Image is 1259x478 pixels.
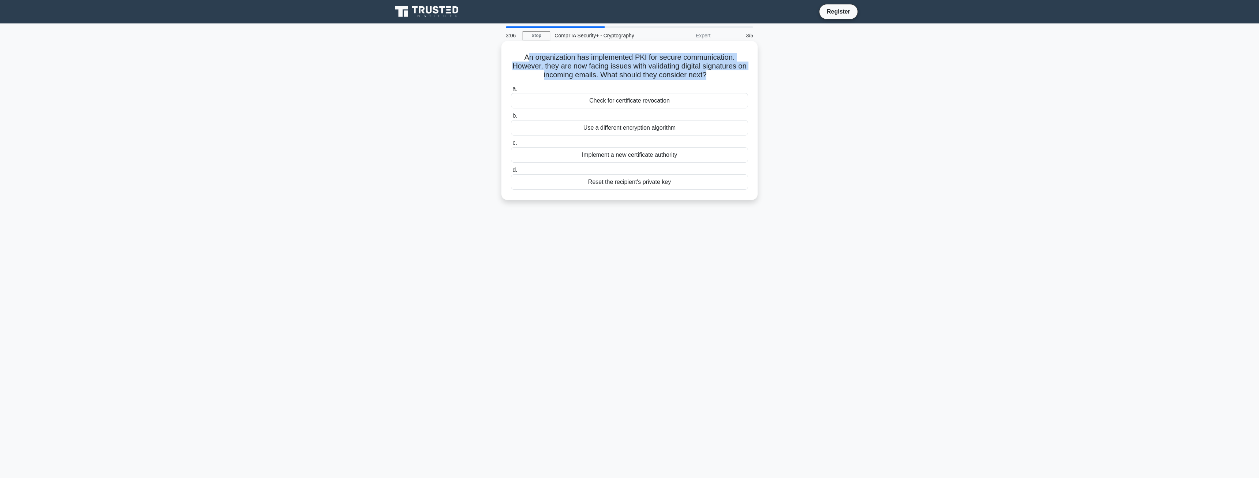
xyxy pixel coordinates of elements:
[550,28,651,43] div: CompTIA Security+ - Cryptography
[511,120,748,136] div: Use a different encryption algorithm
[512,140,517,146] span: c.
[511,174,748,190] div: Reset the recipient's private key
[501,28,523,43] div: 3:06
[651,28,715,43] div: Expert
[715,28,758,43] div: 3/5
[511,147,748,163] div: Implement a new certificate authority
[512,167,517,173] span: d.
[822,7,855,16] a: Register
[512,112,517,119] span: b.
[512,85,517,92] span: a.
[510,53,749,80] h5: An organization has implemented PKI for secure communication. However, they are now facing issues...
[523,31,550,40] a: Stop
[511,93,748,108] div: Check for certificate revocation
